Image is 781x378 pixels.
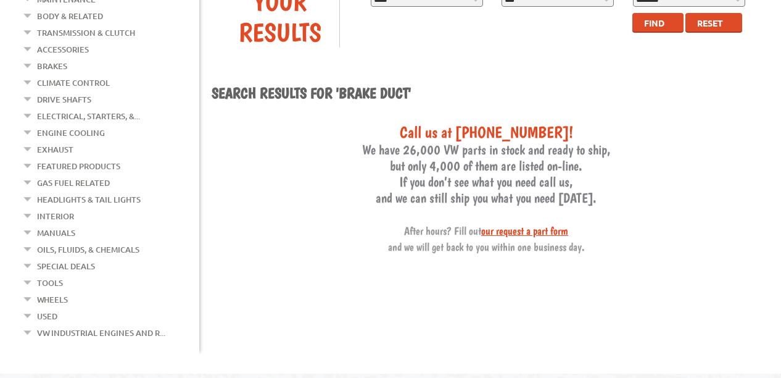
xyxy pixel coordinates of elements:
[37,258,95,274] a: Special Deals
[212,84,761,104] h1: Search results for 'brake duct'
[685,13,742,33] button: Reset
[37,208,74,224] a: Interior
[37,8,103,24] a: Body & Related
[37,125,105,141] a: Engine Cooling
[37,141,73,157] a: Exhaust
[481,224,568,237] a: our request a part form
[212,122,761,254] h3: We have 26,000 VW parts in stock and ready to ship, but only 4,000 of them are listed on-line. If...
[37,108,140,124] a: Electrical, Starters, &...
[37,325,165,341] a: VW Industrial Engines and R...
[37,225,75,241] a: Manuals
[37,292,68,308] a: Wheels
[37,308,57,324] a: Used
[37,75,110,91] a: Climate Control
[400,122,573,141] span: Call us at [PHONE_NUMBER]!
[37,158,120,174] a: Featured Products
[37,58,67,74] a: Brakes
[632,13,684,33] button: Find
[37,275,63,291] a: Tools
[697,17,723,28] span: Reset
[37,175,110,191] a: Gas Fuel Related
[388,224,585,253] span: After hours? Fill out and we will get back to you within one business day.
[37,41,89,57] a: Accessories
[37,91,91,107] a: Drive Shafts
[37,241,139,258] a: Oils, Fluids, & Chemicals
[37,25,135,41] a: Transmission & Clutch
[37,191,141,208] a: Headlights & Tail Lights
[644,17,664,28] span: Find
